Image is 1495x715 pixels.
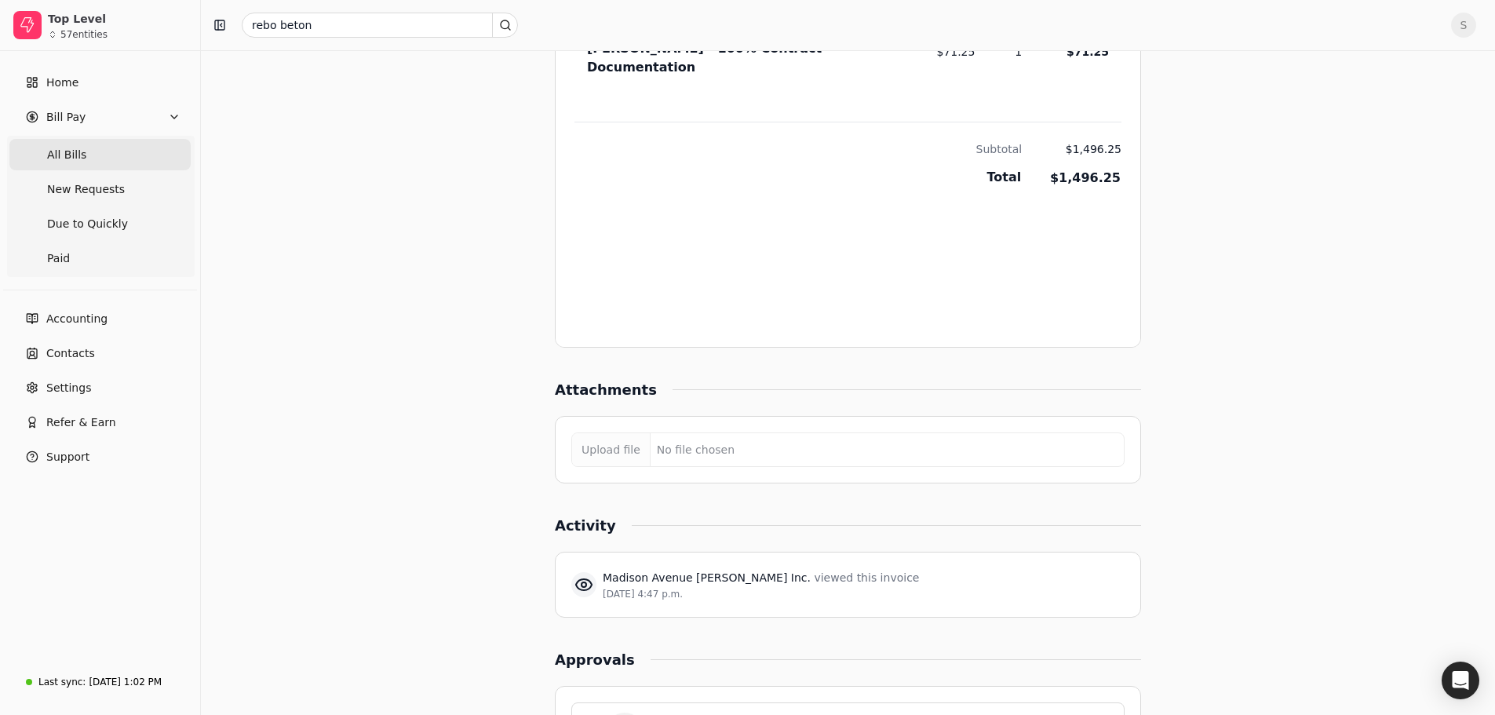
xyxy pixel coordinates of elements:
[60,30,108,39] div: 57 entities
[6,303,194,334] a: Accounting
[46,75,78,91] span: Home
[555,649,651,670] div: Approvals
[975,1,1022,103] td: 1
[6,67,194,98] a: Home
[6,337,194,369] a: Contacts
[47,216,128,232] span: Due to Quickly
[574,122,1022,158] th: Subtotal
[6,407,194,438] button: Refer & Earn
[38,675,86,689] div: Last sync:
[572,432,651,468] div: Upload file
[9,173,191,205] a: New Requests
[47,147,86,163] span: All Bills
[814,571,919,584] span: viewed this invoice
[9,243,191,274] a: Paid
[574,158,1022,189] th: Total
[1022,158,1121,189] td: $1,496.25
[1451,13,1476,38] button: S
[9,208,191,239] a: Due to Quickly
[6,372,194,403] a: Settings
[555,515,632,536] div: Activity
[6,668,194,696] a: Last sync:[DATE] 1:02 PM
[9,139,191,170] a: All Bills
[46,414,116,431] span: Refer & Earn
[571,432,1125,467] button: Upload fileNo file chosen
[89,675,162,689] div: [DATE] 1:02 PM
[6,441,194,472] button: Support
[1022,1,1121,103] td: $71.25
[46,449,89,465] span: Support
[603,587,919,601] div: [DATE] 4:47 p.m.
[46,345,95,362] span: Contacts
[48,11,187,27] div: Top Level
[242,13,518,38] input: Search
[6,101,194,133] button: Bill Pay
[1022,122,1121,158] td: $1,496.25
[555,379,673,400] div: Attachments
[46,311,108,327] span: Accounting
[603,571,814,584] span: Madison Avenue [PERSON_NAME] Inc.
[47,181,125,198] span: New Requests
[46,380,91,396] span: Settings
[47,250,70,267] span: Paid
[651,436,741,465] div: No file chosen
[46,109,86,126] span: Bill Pay
[1442,662,1479,699] div: Open Intercom Messenger
[894,1,975,103] td: $71.25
